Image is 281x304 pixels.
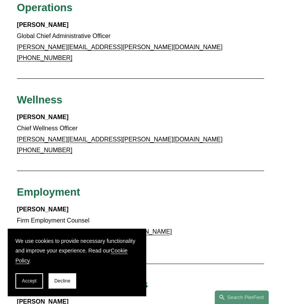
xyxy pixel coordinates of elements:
[17,147,72,153] a: [PHONE_NUMBER]
[17,44,222,50] a: [PERSON_NAME][EMAIL_ADDRESS][PERSON_NAME][DOMAIN_NAME]
[17,206,69,213] strong: [PERSON_NAME]
[54,278,70,284] span: Decline
[17,114,69,120] strong: [PERSON_NAME]
[17,228,172,235] a: [PERSON_NAME][EMAIL_ADDRESS][DOMAIN_NAME]
[215,291,269,304] a: Search this site
[15,248,127,263] a: Cookie Policy
[17,204,264,248] p: Firm Employment Counsel
[8,229,146,296] section: Cookie banner
[15,273,43,289] button: Accept
[17,186,80,198] span: Employment
[49,273,76,289] button: Decline
[17,22,69,28] strong: [PERSON_NAME]
[22,278,37,284] span: Accept
[17,20,264,64] p: Global Chief Administrative Officer
[17,136,222,143] a: [PERSON_NAME][EMAIL_ADDRESS][PERSON_NAME][DOMAIN_NAME]
[17,55,72,61] a: [PHONE_NUMBER]
[17,94,62,106] span: Wellness
[15,236,139,266] p: We use cookies to provide necessary functionality and improve your experience. Read our .
[17,112,264,156] p: Chief Wellness Officer
[17,2,73,13] span: Operations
